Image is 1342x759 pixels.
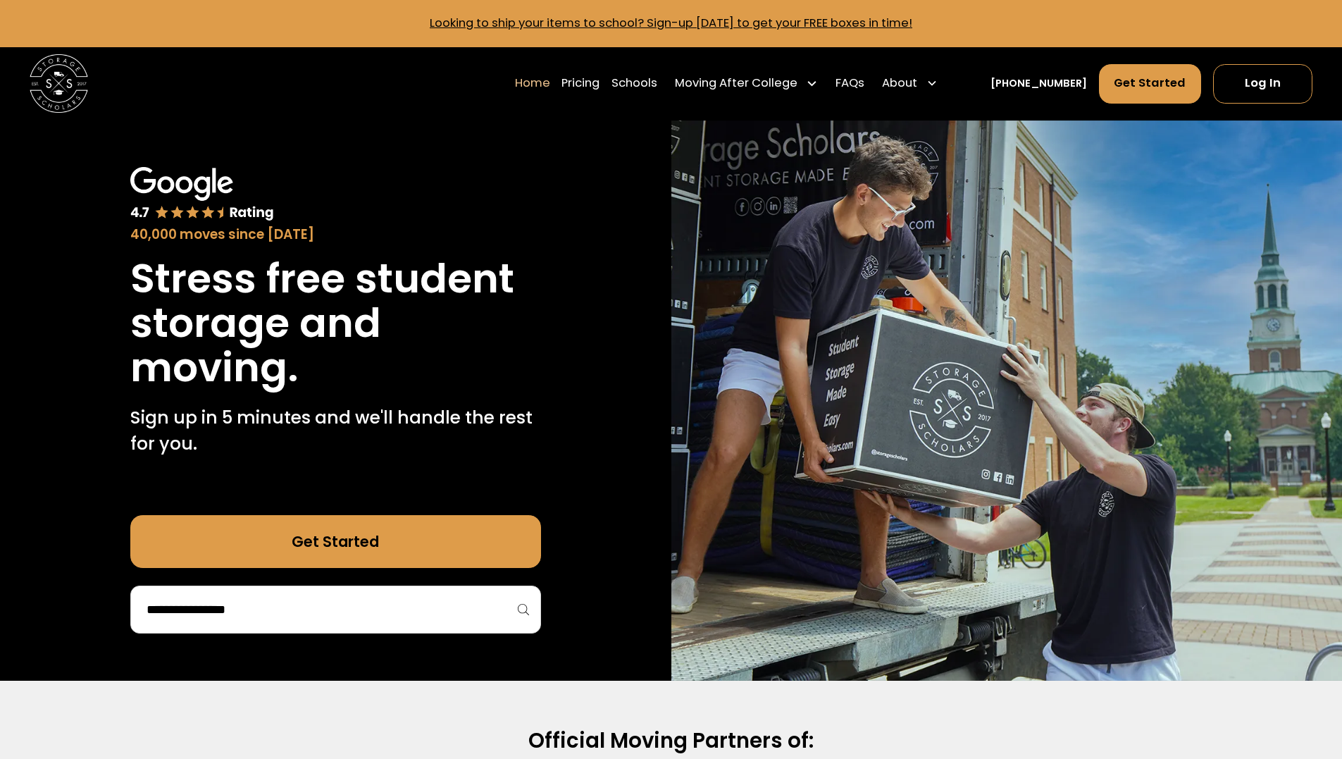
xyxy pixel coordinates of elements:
[611,63,657,104] a: Schools
[30,54,88,113] img: Storage Scholars main logo
[130,225,541,245] div: 40,000 moves since [DATE]
[675,75,797,92] div: Moving After College
[882,75,917,92] div: About
[1099,64,1202,104] a: Get Started
[130,405,541,457] p: Sign up in 5 minutes and we'll handle the rest for you.
[669,63,824,104] div: Moving After College
[515,63,550,104] a: Home
[30,54,88,113] a: home
[561,63,599,104] a: Pricing
[835,63,864,104] a: FAQs
[990,76,1087,92] a: [PHONE_NUMBER]
[202,727,1141,754] h2: Official Moving Partners of:
[130,167,274,222] img: Google 4.7 star rating
[130,257,541,390] h1: Stress free student storage and moving.
[1213,64,1312,104] a: Log In
[430,15,912,31] a: Looking to ship your items to school? Sign-up [DATE] to get your FREE boxes in time!
[130,515,541,568] a: Get Started
[876,63,944,104] div: About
